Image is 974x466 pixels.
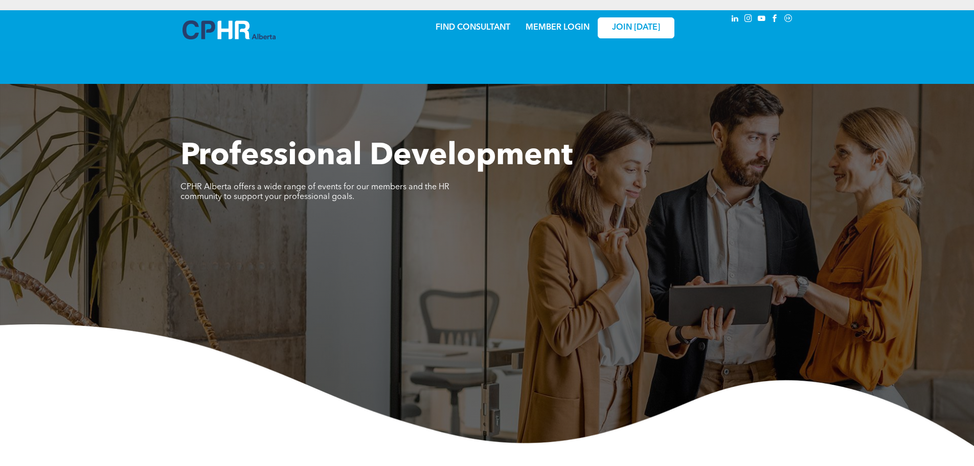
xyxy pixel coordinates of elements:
[526,24,590,32] a: MEMBER LOGIN
[730,13,741,27] a: linkedin
[783,13,794,27] a: Social network
[769,13,781,27] a: facebook
[598,17,674,38] a: JOIN [DATE]
[436,24,510,32] a: FIND CONSULTANT
[180,141,573,172] span: Professional Development
[183,20,276,39] img: A blue and white logo for cp alberta
[756,13,767,27] a: youtube
[612,23,660,33] span: JOIN [DATE]
[180,183,449,201] span: CPHR Alberta offers a wide range of events for our members and the HR community to support your p...
[743,13,754,27] a: instagram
